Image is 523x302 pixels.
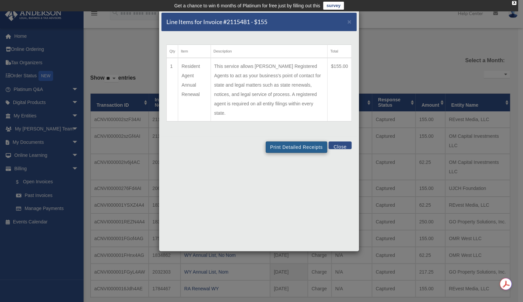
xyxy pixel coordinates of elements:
button: Print Detailed Receipts [266,141,327,153]
h5: Line Items for Invoice #2115481 - $155 [166,18,267,26]
th: Total [328,45,352,58]
th: Description [211,45,328,58]
th: Item [178,45,211,58]
a: survey [323,2,344,10]
span: × [347,18,352,25]
div: close [512,1,516,5]
th: Qty [167,45,178,58]
td: $155.00 [328,58,352,121]
button: Close [347,18,352,25]
td: This service allows [PERSON_NAME] Registered Agents to act as your business's point of contact fo... [211,58,328,121]
td: 1 [167,58,178,121]
button: Close [329,141,352,149]
td: Resident Agent Annual Renewal [178,58,211,121]
div: Get a chance to win 6 months of Platinum for free just by filling out this [174,2,320,10]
